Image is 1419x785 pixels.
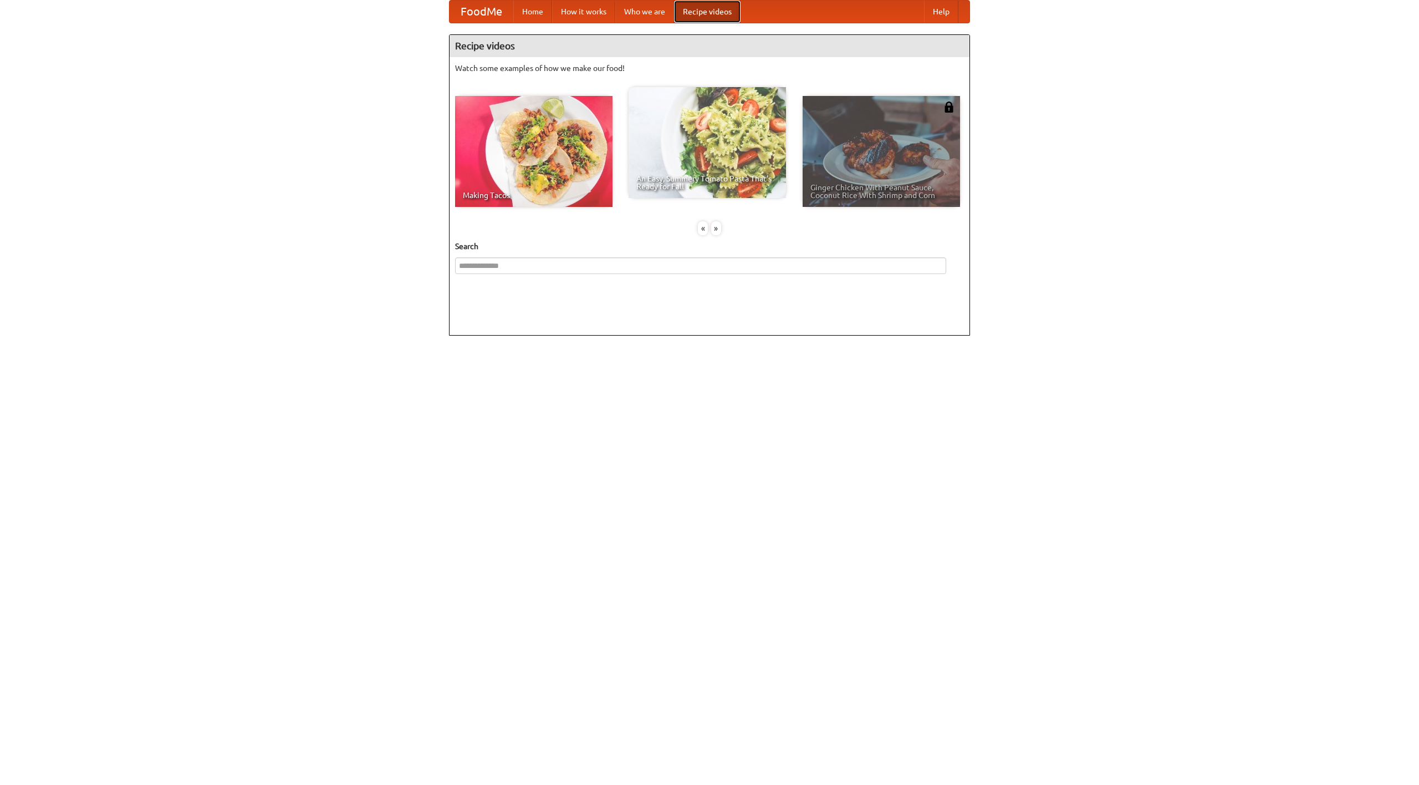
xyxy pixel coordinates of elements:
a: Home [513,1,552,23]
div: « [698,221,708,235]
h4: Recipe videos [450,35,969,57]
span: Making Tacos [463,191,605,199]
div: » [711,221,721,235]
span: An Easy, Summery Tomato Pasta That's Ready for Fall [636,175,778,190]
a: Who we are [615,1,674,23]
a: An Easy, Summery Tomato Pasta That's Ready for Fall [629,87,786,198]
a: FoodMe [450,1,513,23]
img: 483408.png [943,102,954,113]
h5: Search [455,241,964,252]
a: Help [924,1,958,23]
a: How it works [552,1,615,23]
p: Watch some examples of how we make our food! [455,63,964,74]
a: Making Tacos [455,96,612,207]
a: Recipe videos [674,1,741,23]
